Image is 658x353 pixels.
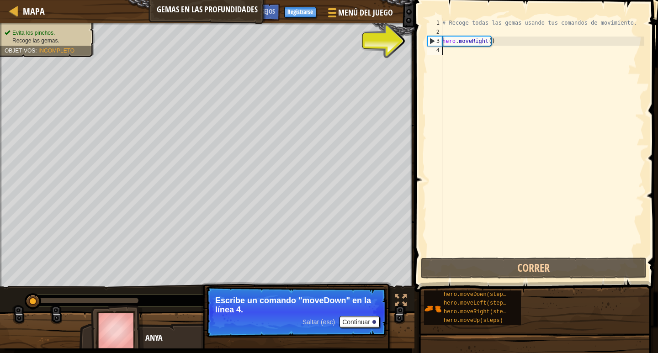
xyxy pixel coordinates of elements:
a: Mapa [18,5,45,17]
span: hero.moveRight(steps) [444,309,513,315]
span: hero.moveUp(steps) [444,317,503,324]
img: portrait.png [424,300,441,317]
span: Incompleto [38,47,74,54]
button: Registrarse [284,7,316,18]
button: Alterna pantalla completa. [392,292,410,311]
div: 4 [427,46,442,55]
span: Mapa [23,5,45,17]
span: Menú del Juego [338,7,393,19]
button: Continuar [340,316,380,328]
p: Escribe un comando "moveDown" en la línea 4. [215,296,377,314]
span: Consejos [251,7,275,16]
span: : [35,47,38,54]
div: 1 [427,18,442,27]
div: 2 [427,27,442,37]
li: Recoge las gemas. [5,37,88,45]
span: hero.moveDown(steps) [444,291,509,298]
li: Evita los pinchos. [5,29,88,37]
span: Evita los pinchos. [12,30,55,36]
span: Saltar (esc) [302,318,335,326]
span: hero.moveLeft(steps) [444,300,509,306]
div: Anya [145,332,326,344]
span: Recoge las gemas. [12,37,59,44]
div: 3 [428,37,442,46]
button: Menú del Juego [321,4,398,25]
span: Objetivos [5,47,35,54]
button: Correr [421,258,647,279]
